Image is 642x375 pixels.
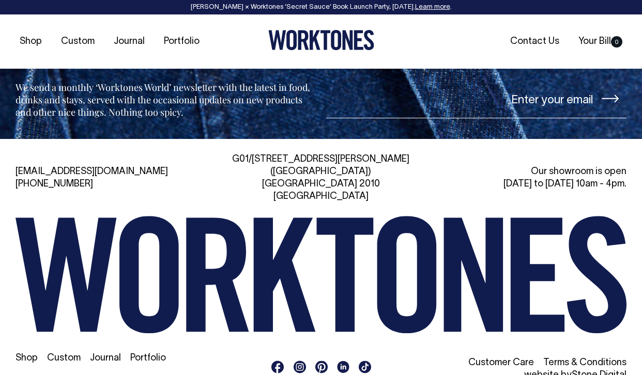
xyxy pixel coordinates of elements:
div: G01/[STREET_ADDRESS][PERSON_NAME] ([GEOGRAPHIC_DATA]) [GEOGRAPHIC_DATA] 2010 [GEOGRAPHIC_DATA] [224,153,418,203]
a: Journal [90,354,121,363]
input: Enter your email [326,80,626,118]
a: Journal [110,33,149,50]
span: 0 [611,36,622,48]
a: Contact Us [506,33,563,50]
a: Custom [47,354,81,363]
a: Portfolio [160,33,204,50]
a: Shop [16,354,38,363]
div: [PERSON_NAME] × Worktones ‘Secret Sauce’ Book Launch Party, [DATE]. . [10,4,632,11]
a: [PHONE_NUMBER] [16,180,93,189]
p: We send a monthly ‘Worktones World’ newsletter with the latest in food, drinks and stays, served ... [16,81,313,118]
a: Your Bill0 [574,33,626,50]
a: [EMAIL_ADDRESS][DOMAIN_NAME] [16,167,168,176]
a: Terms & Conditions [543,358,626,367]
a: Portfolio [130,354,166,363]
div: Our showroom is open [DATE] to [DATE] 10am - 4pm. [433,166,626,191]
a: Customer Care [468,358,534,367]
a: Shop [16,33,46,50]
a: Learn more [415,4,450,10]
a: Custom [57,33,99,50]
